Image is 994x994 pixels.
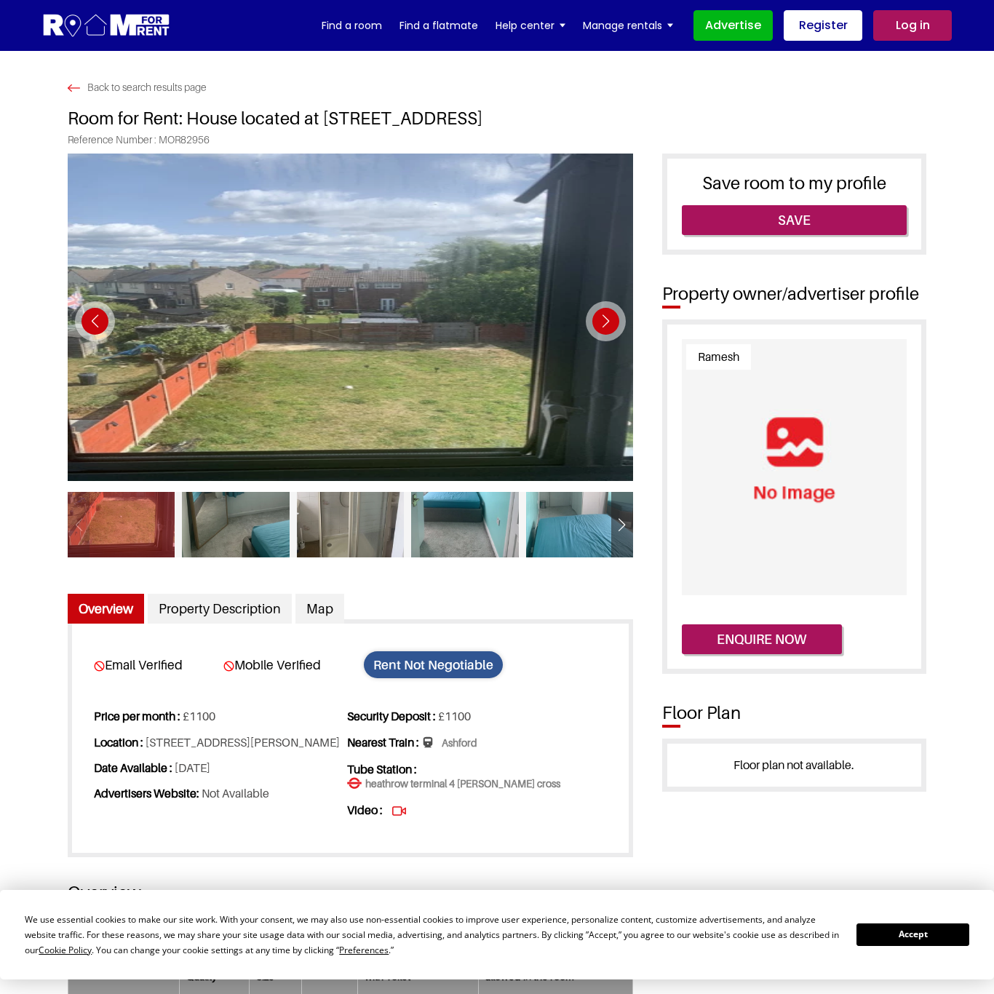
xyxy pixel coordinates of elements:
[75,301,115,341] div: Previous slide
[686,344,751,370] span: Ramesh
[682,173,907,194] h3: Save room to my profile
[94,657,221,672] span: Email Verified
[68,134,926,154] span: Reference Number : MOR82956
[68,594,144,624] a: Overview
[682,624,842,655] button: Enquire now
[94,730,345,755] li: [STREET_ADDRESS][PERSON_NAME]
[68,81,207,94] a: Back to search results page
[364,651,503,678] span: Rent Not Negotiable
[68,883,633,904] h3: Overview
[347,709,436,723] strong: Security Deposit :
[784,10,862,41] a: Register
[339,944,389,956] span: Preferences
[295,594,344,624] a: Map
[39,944,92,956] span: Cookie Policy
[148,594,292,624] a: Property Description
[94,781,345,806] li: Not Available
[682,339,907,595] img: Profile
[873,10,952,41] a: Log in
[347,704,598,729] li: £1100
[94,704,345,729] li: £1100
[655,703,926,724] h2: Floor Plan
[94,735,143,750] strong: Location :
[94,661,105,672] img: card-verified
[424,736,477,751] span: Ashford
[223,657,351,672] span: Mobile Verified
[856,923,969,946] button: Accept
[611,509,633,544] div: Next slide
[399,15,478,36] a: Find a flatmate
[586,301,626,341] div: Next slide
[68,84,80,92] img: Search
[347,803,383,817] strong: Video :
[693,10,773,41] a: Advertise
[733,758,854,772] a: Floor plan not available.
[347,777,560,792] span: heathrow terminal 4 [PERSON_NAME] cross
[655,284,926,305] h2: Property owner/advertiser profile
[347,735,419,750] strong: Nearest Train :
[68,154,633,481] img: Photo 1 of House located at Hadrian Way, Stanwell, Staines TW19 7HF, UK located at Hadrian Way, S...
[42,12,171,39] img: Logo for Room for Rent, featuring a welcoming design with a house icon and modern typography
[94,709,180,723] strong: Price per month :
[322,15,382,36] a: Find a room
[25,912,839,958] div: We use essential cookies to make our site work. With your consent, we may also use non-essential ...
[94,755,345,781] li: [DATE]
[68,94,926,134] h1: Room for Rent: House located at [STREET_ADDRESS]
[94,760,172,775] strong: Date Available :
[94,786,199,800] strong: Advertisers Website:
[682,205,907,236] a: Save
[347,762,417,776] strong: Tube Station :
[223,661,234,672] img: card-verified
[583,15,673,36] a: Manage rentals
[496,15,565,36] a: Help center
